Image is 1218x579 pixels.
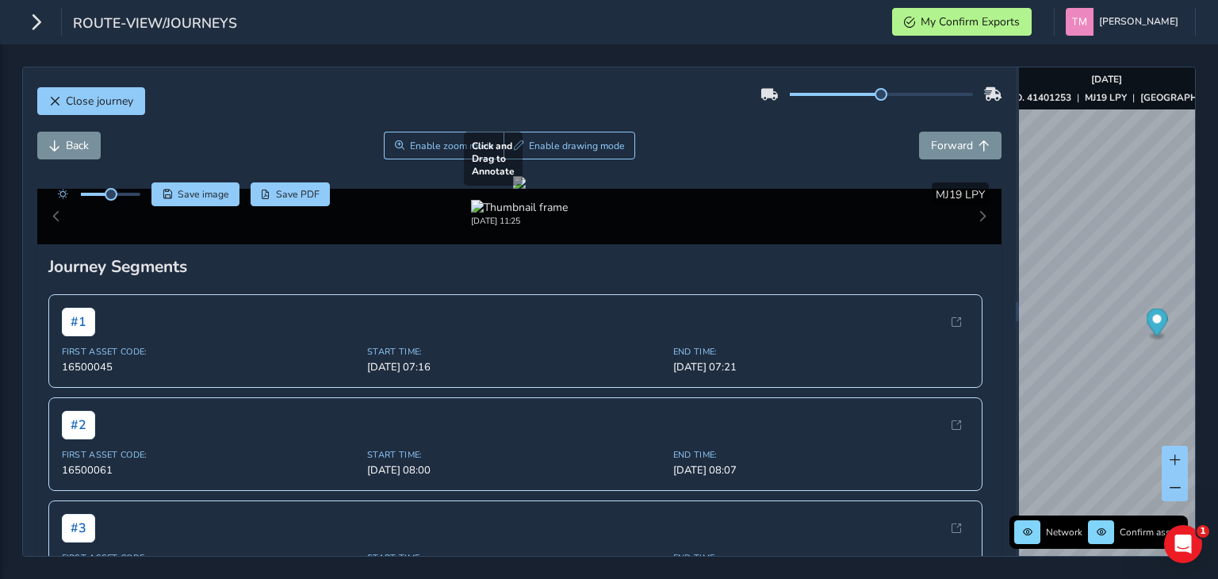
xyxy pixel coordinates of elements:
button: PDF [251,182,331,206]
span: Start Time: [367,552,664,564]
button: Forward [919,132,1002,159]
span: # 1 [62,308,95,336]
div: [DATE] 11:25 [471,215,568,227]
span: Confirm assets [1120,526,1183,539]
div: Map marker [1146,309,1167,341]
img: Thumbnail frame [471,200,568,215]
button: My Confirm Exports [892,8,1032,36]
button: Close journey [37,87,145,115]
span: Save PDF [276,188,320,201]
span: Back [66,138,89,153]
span: Enable drawing mode [529,140,625,152]
span: My Confirm Exports [921,14,1020,29]
span: Forward [931,138,973,153]
span: [DATE] 08:00 [367,463,664,477]
button: Zoom [384,132,504,159]
strong: ASSET NO. 41401253 [975,91,1071,104]
span: MJ19 LPY [936,187,985,202]
span: 16500061 [62,463,358,477]
span: End Time: [673,346,970,358]
span: Close journey [66,94,133,109]
span: End Time: [673,449,970,461]
span: [DATE] 07:16 [367,360,664,374]
img: diamond-layout [1066,8,1094,36]
span: [PERSON_NAME] [1099,8,1178,36]
button: Save [151,182,239,206]
span: 1 [1197,525,1209,538]
button: Back [37,132,101,159]
span: First Asset Code: [62,346,358,358]
div: Journey Segments [48,255,991,278]
button: [PERSON_NAME] [1066,8,1184,36]
span: Enable zoom mode [410,140,494,152]
span: Start Time: [367,449,664,461]
span: First Asset Code: [62,449,358,461]
span: # 3 [62,514,95,543]
span: End Time: [673,552,970,564]
span: Network [1046,526,1082,539]
span: First Asset Code: [62,552,358,564]
span: [DATE] 08:07 [673,463,970,477]
strong: MJ19 LPY [1085,91,1127,104]
span: Start Time: [367,346,664,358]
span: 16500045 [62,360,358,374]
button: Draw [504,132,636,159]
iframe: Intercom live chat [1164,525,1202,563]
span: # 2 [62,411,95,439]
span: [DATE] 07:21 [673,360,970,374]
span: Save image [178,188,229,201]
span: route-view/journeys [73,13,237,36]
strong: [DATE] [1091,73,1122,86]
